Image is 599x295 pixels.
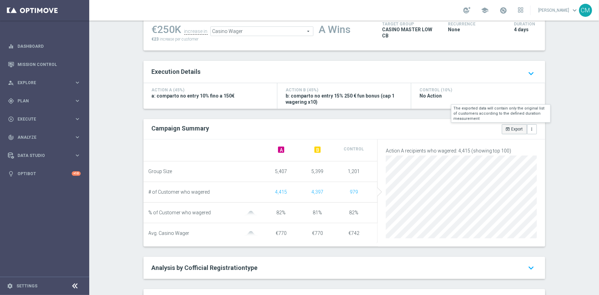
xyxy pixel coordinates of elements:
[8,116,74,122] div: Execute
[526,262,537,274] i: keyboard_arrow_down
[579,4,592,17] div: CM
[8,135,81,140] button: track_changes Analyze keyboard_arrow_right
[312,169,324,174] span: 5,399
[160,37,199,42] span: increase per customer
[530,127,534,132] i: more_vert
[18,55,81,73] a: Mission Control
[348,169,360,174] span: 1,201
[8,171,81,177] button: lightbulb Optibot +10
[348,230,359,236] span: €742
[8,171,14,177] i: lightbulb
[382,26,438,39] span: CASINO MASTER LOW CB
[275,189,287,195] span: Show unique customers
[8,134,14,140] i: track_changes
[16,284,37,288] a: Settings
[72,171,81,176] div: +10
[312,230,323,236] span: €770
[8,134,74,140] div: Analyze
[514,22,537,26] h4: Duration
[382,22,438,26] h4: Target Group
[314,147,321,153] span: B
[506,127,510,132] i: open_in_browser
[419,93,442,99] span: No Action
[152,125,209,132] h2: Campaign Summary
[74,98,81,104] i: keyboard_arrow_right
[149,189,210,195] span: # of Customer who wagered
[152,68,201,75] span: Execution Details
[313,210,322,215] span: 81%
[18,154,74,158] span: Data Studio
[18,135,74,139] span: Analyze
[152,264,258,271] span: Analysis by Cofficial Registrationtype
[8,44,81,49] button: equalizer Dashboard
[18,117,74,121] span: Execute
[7,283,13,289] i: settings
[286,93,403,105] span: b: comparto no entry 15% 250 € fun bonus (cap 1 wagering x10)
[244,231,258,236] img: gaussianGrey.svg
[526,68,537,80] i: keyboard_arrow_down
[149,210,211,216] span: % of Customer who wagered
[312,189,324,195] span: Show unique customers
[8,152,74,159] div: Data Studio
[152,23,182,36] div: €250K
[344,147,364,151] span: Control
[276,230,287,236] span: €770
[8,80,81,86] button: person_search Explore keyboard_arrow_right
[386,148,537,154] p: Action A recipients who wagered: 4,415 (showing top 100)
[319,23,351,36] div: A Wins
[419,88,537,92] h4: Control (10%)
[18,164,72,183] a: Optibot
[8,116,81,122] button: play_circle_outline Execute keyboard_arrow_right
[350,189,358,195] span: Show unique customers
[184,29,208,35] div: increase in
[152,93,235,99] span: a: comparto no entry 10% fino a 150€
[74,152,81,159] i: keyboard_arrow_right
[8,153,81,158] button: Data Studio keyboard_arrow_right
[527,124,537,134] button: more_vert
[18,99,74,103] span: Plan
[448,22,504,26] h4: Recurrence
[8,80,74,86] div: Explore
[18,81,74,85] span: Explore
[152,88,269,92] h4: Action A (45%)
[8,62,81,67] button: Mission Control
[152,37,159,42] span: €23
[514,26,529,33] span: 4 days
[149,230,189,236] span: Avg. Casino Wager
[8,43,14,49] i: equalizer
[448,26,460,33] span: None
[349,210,359,215] span: 82%
[286,88,403,92] h4: Action B (45%)
[8,164,81,183] div: Optibot
[275,169,287,174] span: 5,407
[8,55,81,73] div: Mission Control
[481,7,488,14] span: school
[278,147,284,153] span: A
[277,210,286,215] span: 82%
[502,124,527,134] button: open_in_browser Export
[538,5,579,15] a: [PERSON_NAME]keyboard_arrow_down
[18,37,81,55] a: Dashboard
[8,80,14,86] i: person_search
[152,264,537,272] a: Analysis by Cofficial Registrationtype keyboard_arrow_down
[571,7,578,14] span: keyboard_arrow_down
[244,211,258,215] img: gaussianGrey.svg
[8,98,14,104] i: gps_fixed
[8,98,74,104] div: Plan
[74,116,81,122] i: keyboard_arrow_right
[8,116,14,122] i: play_circle_outline
[74,79,81,86] i: keyboard_arrow_right
[74,134,81,140] i: keyboard_arrow_right
[8,98,81,104] button: gps_fixed Plan keyboard_arrow_right
[8,37,81,55] div: Dashboard
[149,169,172,174] span: Group Size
